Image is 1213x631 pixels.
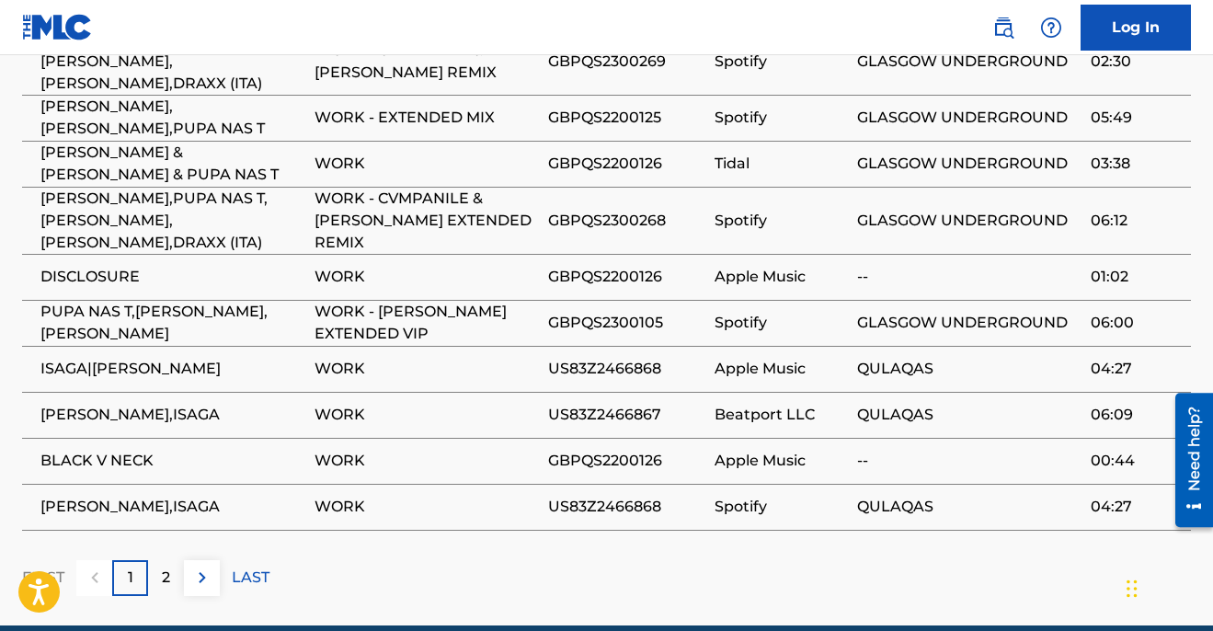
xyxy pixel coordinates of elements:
div: Drag [1127,561,1138,616]
span: QULAQAS [857,404,1081,426]
span: GLASGOW UNDERGROUND [857,153,1081,175]
span: US83Z2466868 [548,358,705,380]
img: search [992,17,1014,39]
a: Log In [1081,5,1191,51]
span: 06:09 [1091,404,1182,426]
span: BLACK V NECK [40,450,305,472]
span: Beatport LLC [715,404,849,426]
span: [PERSON_NAME],PUPA NAS T,[PERSON_NAME],[PERSON_NAME],DRAXX (ITA) [40,188,305,254]
img: MLC Logo [22,14,93,40]
span: GLASGOW UNDERGROUND [857,312,1081,334]
span: DISCLOSURE [40,266,305,288]
iframe: Chat Widget [1121,543,1213,631]
span: GLASGOW UNDERGROUND [857,107,1081,129]
span: Spotify [715,496,849,518]
span: WORK - CVMPANILE & [PERSON_NAME] EXTENDED REMIX [315,188,539,254]
span: ISAGA|[PERSON_NAME] [40,358,305,380]
span: [PERSON_NAME],ISAGA [40,496,305,518]
span: US83Z2466868 [548,496,705,518]
span: WORK [315,450,539,472]
span: 06:00 [1091,312,1182,334]
img: help [1040,17,1062,39]
span: 02:30 [1091,51,1182,73]
span: GLASGOW UNDERGROUND [857,51,1081,73]
span: 05:49 [1091,107,1182,129]
span: Spotify [715,312,849,334]
span: GBPQS2200126 [548,153,705,175]
span: 04:27 [1091,358,1182,380]
p: FIRST [22,567,64,589]
span: GBPQS2300268 [548,210,705,232]
p: 2 [162,567,170,589]
p: LAST [232,567,269,589]
span: WORK [315,496,539,518]
span: Spotify [715,51,849,73]
span: WORK - EXTENDED MIX [315,107,539,129]
span: Tidal [715,153,849,175]
span: WORK [315,266,539,288]
span: -- [857,266,1081,288]
span: WORK [315,358,539,380]
span: GBPQS2200125 [548,107,705,129]
span: GLASGOW UNDERGROUND [857,210,1081,232]
span: 03:38 [1091,153,1182,175]
span: -- [857,450,1081,472]
span: GBPQS2200126 [548,266,705,288]
img: right [191,567,213,589]
span: [PERSON_NAME],[PERSON_NAME],PUPA NAS T [40,96,305,140]
span: GBPQS2300269 [548,51,705,73]
p: 1 [128,567,133,589]
span: [PERSON_NAME],PUPA NAS T,[PERSON_NAME],[PERSON_NAME],DRAXX (ITA) [40,29,305,95]
span: Apple Music [715,358,849,380]
span: WORK [315,404,539,426]
a: Public Search [985,9,1022,46]
span: GBPQS2300105 [548,312,705,334]
span: PUPA NAS T,[PERSON_NAME],[PERSON_NAME] [40,301,305,345]
iframe: Resource Center [1162,385,1213,533]
span: 00:44 [1091,450,1182,472]
span: WORK - [PERSON_NAME] EXTENDED VIP [315,301,539,345]
span: [PERSON_NAME] & [PERSON_NAME] & PUPA NAS T [40,142,305,186]
span: 06:12 [1091,210,1182,232]
span: QULAQAS [857,358,1081,380]
span: Spotify [715,210,849,232]
span: QULAQAS [857,496,1081,518]
div: Help [1033,9,1070,46]
span: Spotify [715,107,849,129]
span: US83Z2466867 [548,404,705,426]
span: 01:02 [1091,266,1182,288]
span: WORK - CVMPANILE & [PERSON_NAME] REMIX [315,40,539,84]
span: Apple Music [715,266,849,288]
span: GBPQS2200126 [548,450,705,472]
span: WORK [315,153,539,175]
span: [PERSON_NAME],ISAGA [40,404,305,426]
span: Apple Music [715,450,849,472]
span: 04:27 [1091,496,1182,518]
